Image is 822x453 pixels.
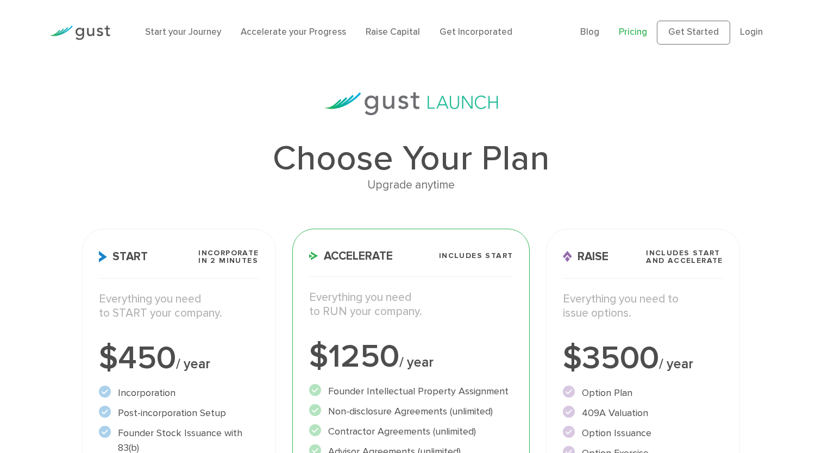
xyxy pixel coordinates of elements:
p: Everything you need to issue options. [563,292,723,321]
img: gust-launch-logos.svg [324,92,498,115]
a: Get Incorporated [440,27,512,37]
a: Accelerate your Progress [241,27,346,37]
a: Raise Capital [366,27,420,37]
span: Accelerate [309,250,393,262]
div: $450 [99,342,259,375]
span: / year [399,354,434,370]
span: Start [99,251,148,262]
li: Incorporation [99,386,259,400]
li: Post-incorporation Setup [99,406,259,420]
p: Everything you need to START your company. [99,292,259,321]
img: Start Icon X2 [99,251,107,262]
a: Login [740,27,763,37]
span: Incorporate in 2 Minutes [198,249,259,265]
li: 409A Valuation [563,406,723,420]
a: Get Started [657,21,730,45]
div: Upgrade anytime [82,176,740,194]
li: Contractor Agreements (unlimited) [309,424,513,439]
a: Start your Journey [145,27,221,37]
img: Raise Icon [563,251,572,262]
span: Raise [563,251,608,262]
li: Founder Intellectual Property Assignment [309,384,513,399]
span: / year [176,356,210,372]
span: / year [659,356,693,372]
li: Non-disclosure Agreements (unlimited) [309,404,513,419]
img: Gust Logo [49,26,110,40]
div: $3500 [563,342,723,375]
a: Pricing [619,27,647,37]
h1: Choose Your Plan [82,141,740,176]
div: $1250 [309,341,513,373]
img: Accelerate Icon [309,251,318,260]
span: Includes START and ACCELERATE [646,249,723,265]
a: Blog [580,27,599,37]
p: Everything you need to RUN your company. [309,291,513,319]
li: Option Issuance [563,426,723,441]
li: Option Plan [563,386,723,400]
span: Includes START [439,252,513,260]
